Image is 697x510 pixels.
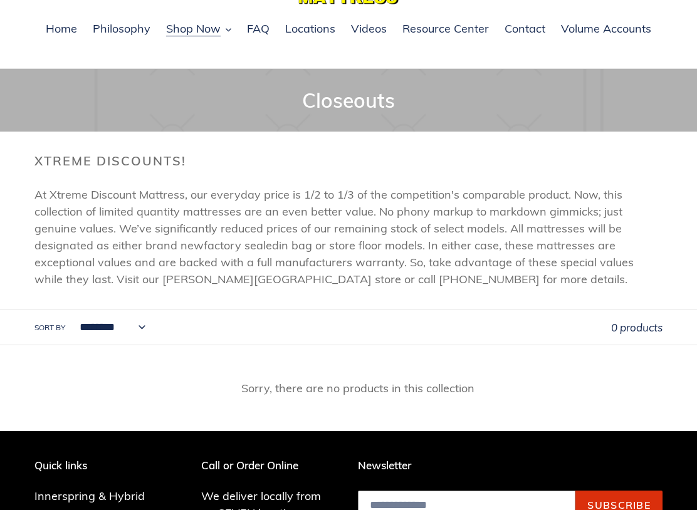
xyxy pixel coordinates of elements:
[285,22,335,37] span: Locations
[302,88,395,113] span: Closeouts
[555,21,658,39] a: Volume Accounts
[204,239,279,253] span: factory sealed
[166,22,221,37] span: Shop Now
[402,22,489,37] span: Resource Center
[93,22,150,37] span: Philosophy
[34,323,65,334] label: Sort by
[247,22,270,37] span: FAQ
[160,21,238,39] button: Shop Now
[351,22,387,37] span: Videos
[505,22,545,37] span: Contact
[46,22,77,37] span: Home
[241,21,276,39] a: FAQ
[53,380,663,397] p: Sorry, there are no products in this collection
[39,21,83,39] a: Home
[611,321,663,335] span: 0 products
[358,460,663,472] p: Newsletter
[86,21,157,39] a: Philosophy
[34,460,164,472] p: Quick links
[345,21,393,39] a: Videos
[498,21,552,39] a: Contact
[561,22,651,37] span: Volume Accounts
[34,187,663,288] p: At Xtreme Discount Mattress, our everyday price is 1/2 to 1/3 of the competition's comparable pro...
[201,460,340,472] p: Call or Order Online
[279,21,342,39] a: Locations
[396,21,495,39] a: Resource Center
[34,154,663,169] h2: Xtreme Discounts!
[34,489,145,504] a: Innerspring & Hybrid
